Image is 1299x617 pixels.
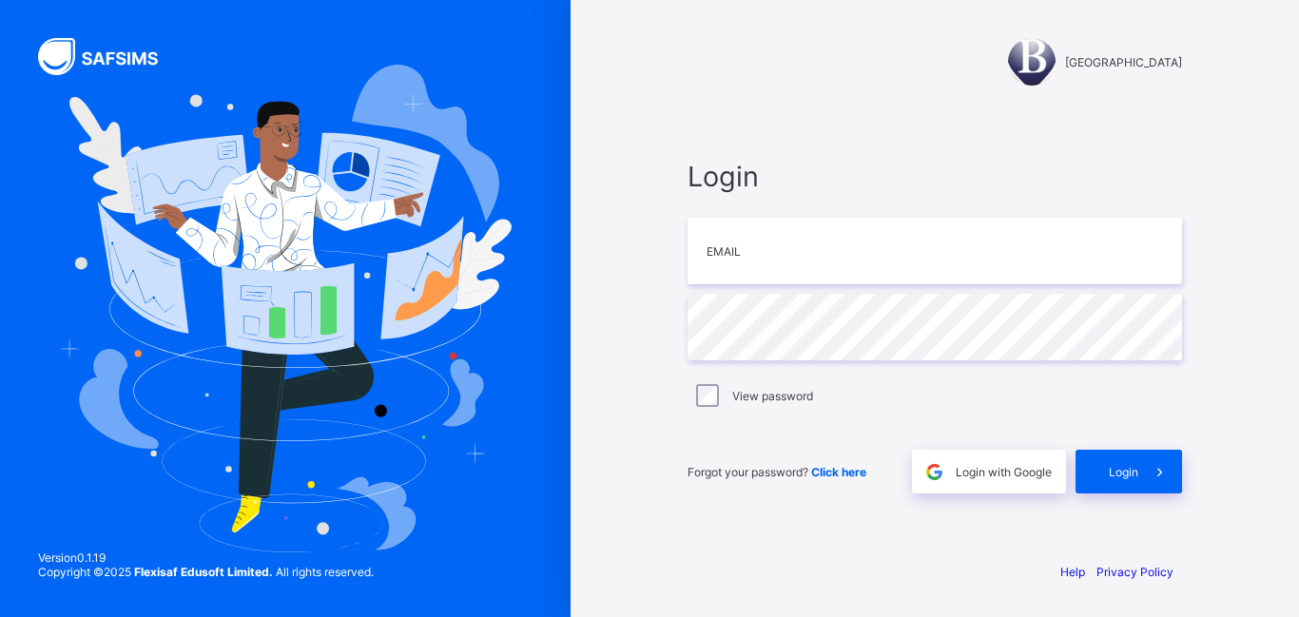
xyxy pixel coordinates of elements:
span: Forgot your password? [688,465,866,479]
span: [GEOGRAPHIC_DATA] [1065,55,1182,69]
span: Login with Google [956,465,1052,479]
img: SAFSIMS Logo [38,38,181,75]
a: Help [1060,565,1085,579]
img: google.396cfc9801f0270233282035f929180a.svg [923,461,945,483]
a: Click here [811,465,866,479]
strong: Flexisaf Edusoft Limited. [134,565,273,579]
img: Hero Image [59,65,512,551]
label: View password [732,389,813,403]
span: Login [1109,465,1138,479]
span: Copyright © 2025 All rights reserved. [38,565,374,579]
span: Version 0.1.19 [38,550,374,565]
a: Privacy Policy [1096,565,1173,579]
span: Login [688,160,1182,193]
